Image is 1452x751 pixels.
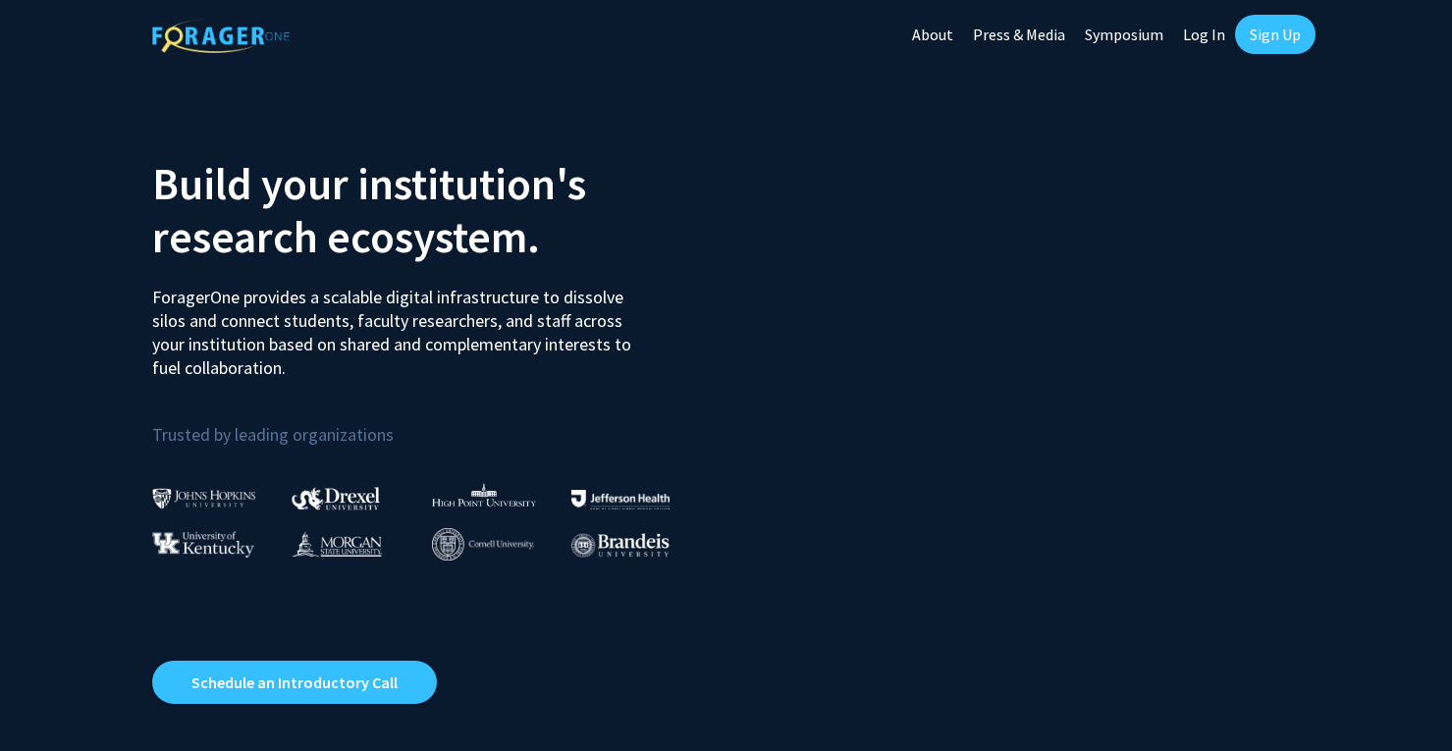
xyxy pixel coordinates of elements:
p: Trusted by leading organizations [152,396,712,450]
img: University of Kentucky [152,531,254,558]
img: Brandeis University [571,533,670,558]
h2: Build your institution's research ecosystem. [152,157,712,263]
img: Morgan State University [292,531,382,557]
img: High Point University [432,483,536,507]
a: Sign Up [1235,15,1316,54]
img: Drexel University [292,487,380,510]
img: Cornell University [432,528,534,561]
img: Johns Hopkins University [152,488,256,509]
img: Thomas Jefferson University [571,490,670,509]
a: Opens in a new tab [152,661,437,704]
img: ForagerOne Logo [152,19,290,53]
p: ForagerOne provides a scalable digital infrastructure to dissolve silos and connect students, fac... [152,271,645,380]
